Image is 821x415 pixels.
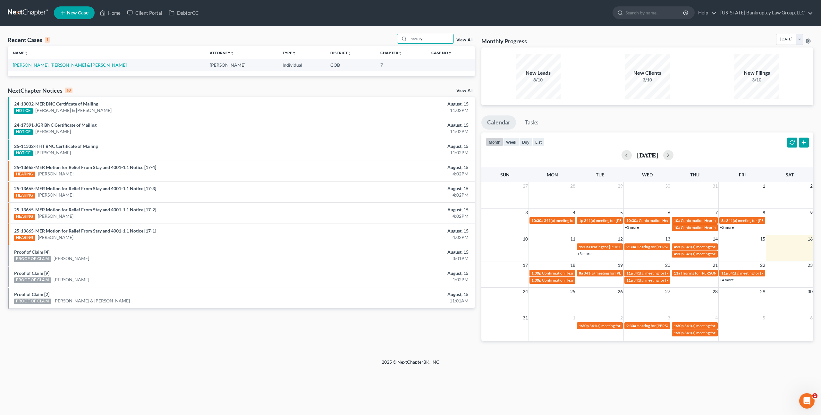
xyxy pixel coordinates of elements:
div: 1 [45,37,50,43]
span: 8a [579,271,583,275]
div: 11:02PM [321,128,469,135]
span: New Case [67,11,89,15]
span: 24 [522,288,529,295]
i: unfold_more [398,51,402,55]
div: New Filings [734,69,779,77]
h2: [DATE] [637,152,658,158]
a: 24-17391-JGR BNC Certificate of Mailing [14,122,97,128]
span: 1 [762,182,766,190]
div: 11:02PM [321,149,469,156]
div: August, 15 [321,185,469,192]
span: 9:30a [626,323,636,328]
span: 20 [664,261,671,269]
i: unfold_more [292,51,296,55]
a: 25-13665-MER Motion for Relief From Stay and 4001-1.1 Notice [17-4] [14,165,156,170]
a: [PERSON_NAME] [38,234,73,241]
span: 28 [570,182,576,190]
span: Wed [642,172,653,177]
a: 25-11332-KHT BNC Certificate of Mailing [14,143,98,149]
a: 25-13665-MER Motion for Relief From Stay and 4001-1.1 Notice [17-1] [14,228,156,233]
span: Tue [596,172,604,177]
span: 341(a) meeting for [PERSON_NAME] [684,323,746,328]
td: 7 [375,59,426,71]
div: August, 15 [321,228,469,234]
a: [PERSON_NAME] & [PERSON_NAME] [54,298,130,304]
a: +4 more [720,277,734,282]
a: Attorneyunfold_more [210,50,234,55]
div: PROOF OF CLAIM [14,256,51,262]
span: Sun [500,172,510,177]
a: Help [695,7,716,19]
span: 19 [617,261,623,269]
i: unfold_more [348,51,351,55]
i: unfold_more [24,51,28,55]
button: list [532,138,545,146]
span: 11a [626,271,633,275]
span: 6 [809,314,813,322]
div: 8/10 [516,77,561,83]
div: New Clients [625,69,670,77]
button: week [503,138,519,146]
span: Hearing for [PERSON_NAME] [589,244,639,249]
div: NOTICE [14,108,33,114]
span: 21 [712,261,718,269]
a: [PERSON_NAME] [38,192,73,198]
div: Recent Cases [8,36,50,44]
i: unfold_more [448,51,452,55]
div: 2025 © NextChapterBK, INC [228,359,593,370]
a: Proof of Claim [9] [14,270,49,276]
span: 4:30p [674,251,684,256]
a: Calendar [481,115,516,130]
span: 1:30p [674,323,684,328]
div: 3/10 [734,77,779,83]
span: 341(a) meeting for [PERSON_NAME] [684,330,746,335]
span: 4 [572,209,576,216]
div: August, 15 [321,122,469,128]
div: August, 15 [321,270,469,276]
a: [US_STATE] Bankruptcy Law Group, LLC [717,7,813,19]
span: 7 [715,209,718,216]
a: Tasks [519,115,544,130]
div: HEARING [14,193,35,199]
span: 1:30p [531,278,541,283]
span: 341(a) meeting for [PERSON_NAME] [584,218,646,223]
div: 4:02PM [321,234,469,241]
span: 1 [572,314,576,322]
a: Proof of Claim [2] [14,292,49,297]
span: 10:30a [531,218,543,223]
i: unfold_more [230,51,234,55]
span: 8a [721,218,725,223]
div: New Leads [516,69,561,77]
span: 1:30p [531,271,541,275]
td: [PERSON_NAME] [205,59,277,71]
div: 3:01PM [321,255,469,262]
a: Client Portal [124,7,165,19]
div: PROOF OF CLAIM [14,277,51,283]
a: Home [97,7,124,19]
div: August, 15 [321,143,469,149]
a: View All [456,89,472,93]
span: Confirmation Hearing for [PERSON_NAME] [542,271,615,275]
span: 1:30p [579,323,589,328]
span: 10:30a [626,218,638,223]
span: 14 [712,235,718,243]
a: [PERSON_NAME] [35,149,71,156]
a: DebtorCC [165,7,202,19]
span: 5 [620,209,623,216]
a: [PERSON_NAME] & [PERSON_NAME] [35,107,112,114]
td: Individual [277,59,325,71]
div: 4:02PM [321,171,469,177]
span: Hearing for [PERSON_NAME] [681,271,731,275]
span: 9:30a [626,244,636,249]
span: 8 [762,209,766,216]
span: 30 [807,288,813,295]
span: 13 [664,235,671,243]
a: [PERSON_NAME], [PERSON_NAME] & [PERSON_NAME] [13,62,127,68]
a: Proof of Claim [4] [14,249,49,255]
span: 341(a) meeting for [PERSON_NAME] [584,271,646,275]
span: 341(a) meeting for [PERSON_NAME] [726,218,788,223]
span: 11 [570,235,576,243]
span: 4:30p [674,244,684,249]
span: 16 [807,235,813,243]
span: 4 [715,314,718,322]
